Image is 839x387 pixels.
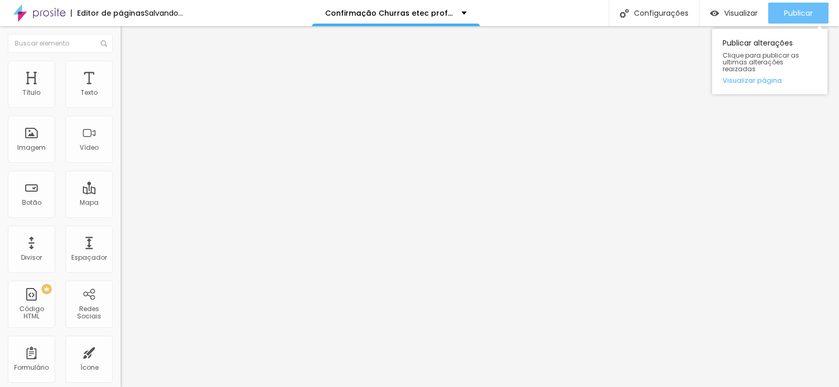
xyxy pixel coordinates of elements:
div: Publicar alterações [712,29,827,94]
div: Texto [81,89,98,96]
span: Publicar [784,9,813,17]
span: Clique para publicar as ultimas alterações reaizadas [723,52,817,73]
button: Visualizar [700,3,768,24]
div: Salvando... [145,9,183,17]
div: Mapa [80,199,99,206]
div: Espaçador [71,254,107,261]
div: Ícone [80,364,99,371]
input: Buscar elemento [8,34,113,53]
div: Formulário [14,364,49,371]
div: Título [23,89,40,96]
div: Imagem [17,144,46,151]
div: Vídeo [80,144,99,151]
img: view-1.svg [710,9,719,18]
div: Editor de páginas [71,9,145,17]
div: Botão [22,199,41,206]
div: Redes Sociais [68,305,110,320]
span: Visualizar [724,9,758,17]
a: Visualizar página [723,77,817,84]
img: Icone [620,9,629,18]
button: Publicar [768,3,829,24]
img: Icone [101,40,107,47]
div: Divisor [21,254,42,261]
p: Confirmação Churras etec professor [PERSON_NAME] turma 2025 [325,9,454,17]
div: Código HTML [10,305,52,320]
